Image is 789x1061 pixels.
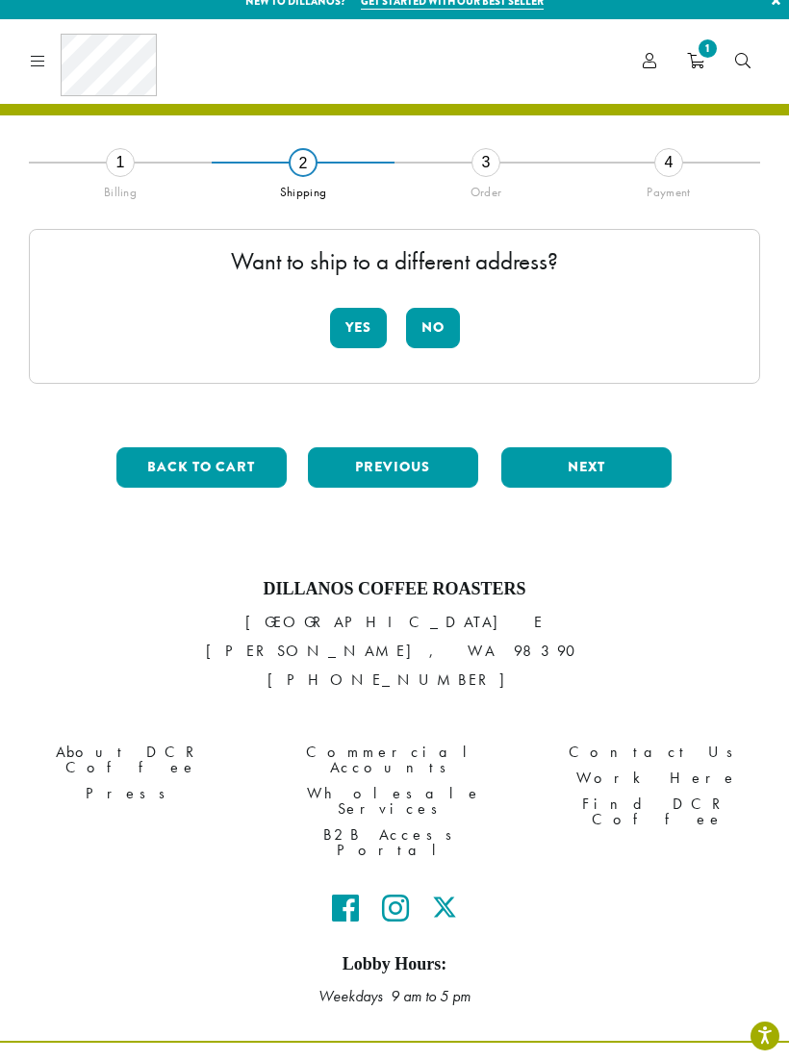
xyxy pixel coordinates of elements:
[720,46,766,78] a: Search
[277,822,511,864] a: B2B Access Portal
[49,250,740,274] p: Want to ship to a different address?
[106,149,135,178] div: 1
[29,178,212,201] div: Billing
[277,781,511,822] a: Wholesale Services
[267,670,522,691] a: [PHONE_NUMBER]
[541,792,775,833] a: Find DCR Coffee
[471,149,500,178] div: 3
[541,766,775,792] a: Work Here
[501,448,672,489] button: Next
[541,740,775,766] a: Contact Us
[308,448,478,489] button: Previous
[14,740,248,781] a: About DCR Coffee
[14,955,775,976] h5: Lobby Hours:
[406,309,460,349] button: No
[577,178,760,201] div: Payment
[116,448,287,489] button: Back to cart
[654,149,683,178] div: 4
[695,37,721,63] span: 1
[212,178,394,201] div: Shipping
[14,609,775,695] p: [GEOGRAPHIC_DATA] E [PERSON_NAME], WA 98390
[394,178,577,201] div: Order
[277,740,511,781] a: Commercial Accounts
[289,149,318,178] div: 2
[14,580,775,601] h4: Dillanos Coffee Roasters
[330,309,387,349] button: Yes
[318,987,471,1007] em: Weekdays 9 am to 5 pm
[14,781,248,807] a: Press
